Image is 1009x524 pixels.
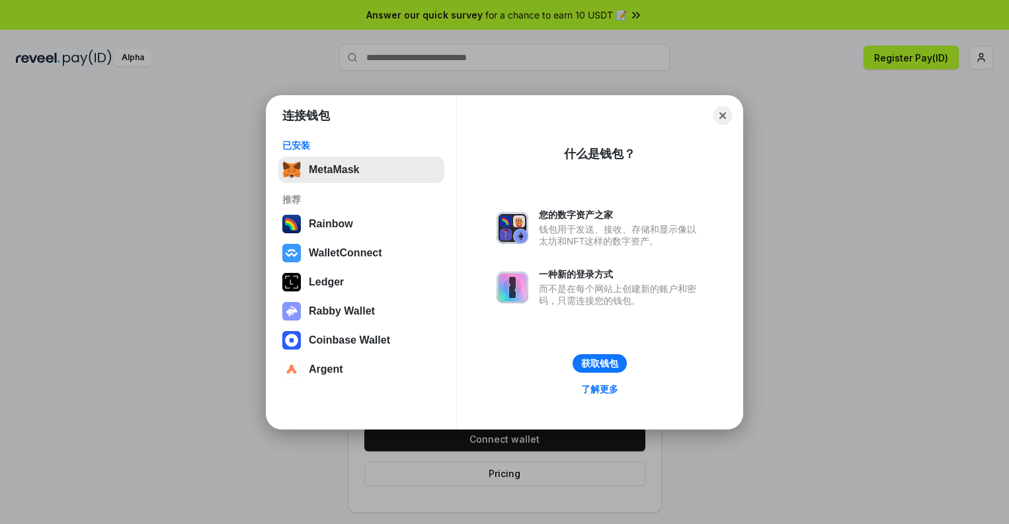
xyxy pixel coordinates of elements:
button: Close [713,106,732,125]
div: 而不是在每个网站上创建新的账户和密码，只需连接您的钱包。 [539,283,703,307]
div: 推荐 [282,194,440,206]
div: 钱包用于发送、接收、存储和显示像以太坊和NFT这样的数字资产。 [539,223,703,247]
img: svg+xml,%3Csvg%20xmlns%3D%22http%3A%2F%2Fwww.w3.org%2F2000%2Fsvg%22%20fill%3D%22none%22%20viewBox... [497,272,528,303]
button: Argent [278,356,444,383]
div: 什么是钱包？ [564,146,635,162]
div: Argent [309,363,343,375]
button: Coinbase Wallet [278,327,444,354]
img: svg+xml,%3Csvg%20width%3D%2228%22%20height%3D%2228%22%20viewBox%3D%220%200%2028%2028%22%20fill%3D... [282,244,301,262]
div: 了解更多 [581,383,618,395]
div: Rabby Wallet [309,305,375,317]
div: Rainbow [309,218,353,230]
img: svg+xml,%3Csvg%20width%3D%22120%22%20height%3D%22120%22%20viewBox%3D%220%200%20120%20120%22%20fil... [282,215,301,233]
a: 了解更多 [573,381,626,398]
div: 获取钱包 [581,357,618,369]
button: Ledger [278,269,444,295]
div: Coinbase Wallet [309,334,390,346]
button: MetaMask [278,157,444,183]
h1: 连接钱包 [282,108,330,124]
img: svg+xml,%3Csvg%20width%3D%2228%22%20height%3D%2228%22%20viewBox%3D%220%200%2028%2028%22%20fill%3D... [282,360,301,379]
img: svg+xml,%3Csvg%20width%3D%2228%22%20height%3D%2228%22%20viewBox%3D%220%200%2028%2028%22%20fill%3D... [282,331,301,350]
div: WalletConnect [309,247,382,259]
button: Rabby Wallet [278,298,444,324]
button: 获取钱包 [573,354,627,373]
div: 您的数字资产之家 [539,209,703,221]
img: svg+xml,%3Csvg%20xmlns%3D%22http%3A%2F%2Fwww.w3.org%2F2000%2Fsvg%22%20fill%3D%22none%22%20viewBox... [282,302,301,320]
div: MetaMask [309,164,359,176]
button: Rainbow [278,211,444,237]
img: svg+xml,%3Csvg%20xmlns%3D%22http%3A%2F%2Fwww.w3.org%2F2000%2Fsvg%22%20width%3D%2228%22%20height%3... [282,273,301,291]
img: svg+xml,%3Csvg%20xmlns%3D%22http%3A%2F%2Fwww.w3.org%2F2000%2Fsvg%22%20fill%3D%22none%22%20viewBox... [497,212,528,244]
div: 一种新的登录方式 [539,268,703,280]
div: 已安装 [282,139,440,151]
img: svg+xml,%3Csvg%20fill%3D%22none%22%20height%3D%2233%22%20viewBox%3D%220%200%2035%2033%22%20width%... [282,161,301,179]
button: WalletConnect [278,240,444,266]
div: Ledger [309,276,344,288]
